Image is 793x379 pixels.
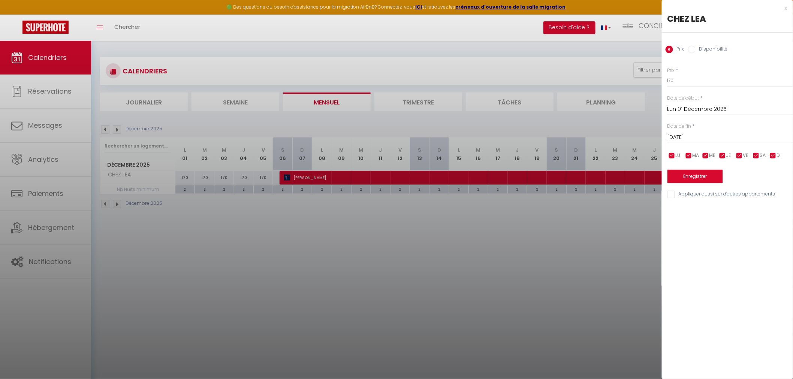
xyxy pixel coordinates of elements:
[676,152,681,159] span: LU
[667,13,787,25] div: CHEZ LEA
[673,46,684,54] label: Prix
[6,3,28,25] button: Ouvrir le widget de chat LiveChat
[709,152,715,159] span: ME
[667,123,691,130] label: Date de fin
[696,46,728,54] label: Disponibilité
[760,152,766,159] span: SA
[667,170,723,183] button: Enregistrer
[667,67,675,74] label: Prix
[667,95,699,102] label: Date de début
[693,152,699,159] span: MA
[662,4,787,13] div: x
[726,152,731,159] span: JE
[777,152,781,159] span: DI
[743,152,748,159] span: VE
